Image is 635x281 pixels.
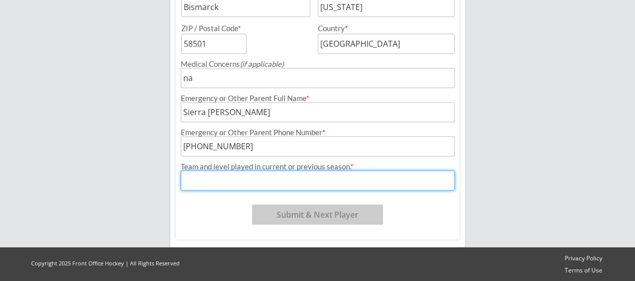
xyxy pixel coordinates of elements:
[240,59,284,68] em: (if applicable)
[181,129,455,136] div: Emergency or Other Parent Phone Number
[560,254,607,263] a: Privacy Policy
[181,25,309,32] div: ZIP / Postal Code
[252,205,383,225] button: Submit & Next Player
[318,25,443,32] div: Country
[181,68,455,88] input: Allergies, injuries, etc.
[560,266,607,275] a: Terms of Use
[181,95,455,102] div: Emergency or Other Parent Full Name
[181,60,455,68] div: Medical Concerns
[181,163,455,170] div: Team and level played in current or previous season.
[22,259,189,267] div: Copyright 2025 Front Office Hockey | All Rights Reserved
